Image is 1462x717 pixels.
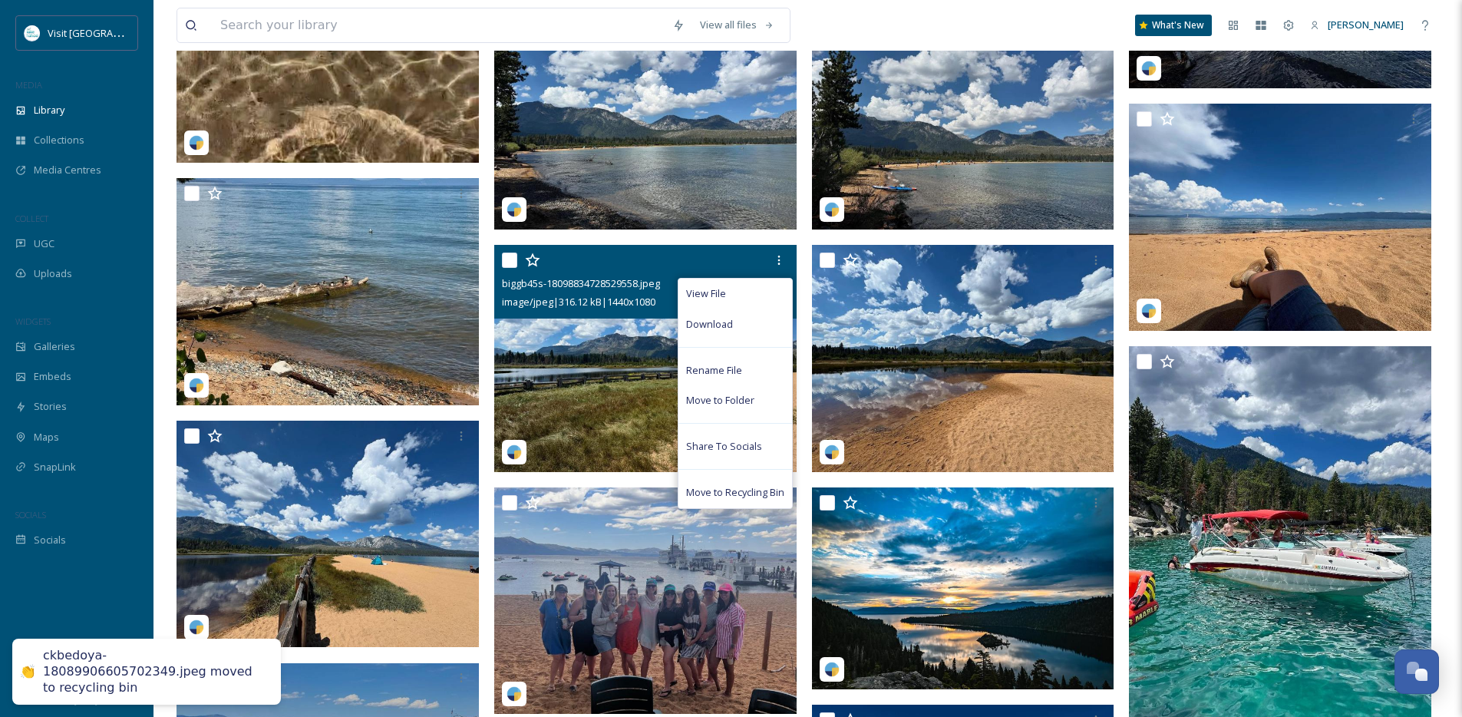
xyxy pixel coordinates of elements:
img: snapsea-logo.png [189,135,204,150]
img: biggb45s-18069694979184033.jpeg [177,178,479,405]
span: Rename File [686,363,742,378]
img: snapsea-logo.png [1141,303,1157,319]
img: snapsea-logo.png [507,444,522,460]
div: 👏 [20,663,35,679]
span: Share To Socials [686,439,762,454]
input: Search your library [213,8,665,42]
img: snapsea-logo.png [824,662,840,677]
img: snapsea-logo.png [507,202,522,217]
span: Move to Folder [686,393,754,408]
span: Socials [34,533,66,547]
img: biggb45s-18102240595594310.jpeg [812,3,1114,230]
img: snapsea-logo.png [189,620,204,635]
img: biggb45s-18065690963466345.jpeg [494,3,797,230]
img: biggb45s-17890117083194040.jpeg [177,421,479,648]
span: MEDIA [15,79,42,91]
span: Embeds [34,369,71,384]
button: Open Chat [1394,649,1439,694]
img: nicoleferreira53-18058681379105179.jpeg [494,487,797,715]
span: SOCIALS [15,509,46,520]
img: snapsea-logo.png [1141,61,1157,76]
img: biggb45s-17857593744438339.jpeg [1129,104,1431,331]
span: COLLECT [15,213,48,224]
span: Stories [34,399,67,414]
img: biggb45s-18098834728529558.jpeg [494,245,797,472]
span: biggb45s-18098834728529558.jpeg [502,276,660,290]
span: Maps [34,430,59,444]
span: Media Centres [34,163,101,177]
span: Galleries [34,339,75,354]
span: Download [686,317,733,332]
img: snapsea-logo.png [189,378,204,393]
img: snapsea-logo.png [507,686,522,702]
span: Move to Recycling Bin [686,485,784,500]
img: snapsea-logo.png [824,202,840,217]
span: [PERSON_NAME] [1328,18,1404,31]
span: Uploads [34,266,72,281]
span: Visit [GEOGRAPHIC_DATA] [48,25,167,40]
img: cam.morgan.photography-5542361.jpg [812,487,1114,689]
span: UGC [34,236,54,251]
span: WIDGETS [15,316,51,327]
img: download.jpeg [25,25,40,41]
a: View all files [692,10,782,40]
span: Library [34,103,64,117]
span: View File [686,286,726,301]
span: Collections [34,133,84,147]
span: SnapLink [34,460,76,474]
span: image/jpeg | 316.12 kB | 1440 x 1080 [502,295,655,309]
img: snapsea-logo.png [824,444,840,460]
a: [PERSON_NAME] [1302,10,1411,40]
a: What's New [1135,15,1212,36]
img: biggb45s-18075032002828236.jpeg [812,245,1114,472]
div: ckbedoya-18089906605702349.jpeg moved to recycling bin [43,648,266,696]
